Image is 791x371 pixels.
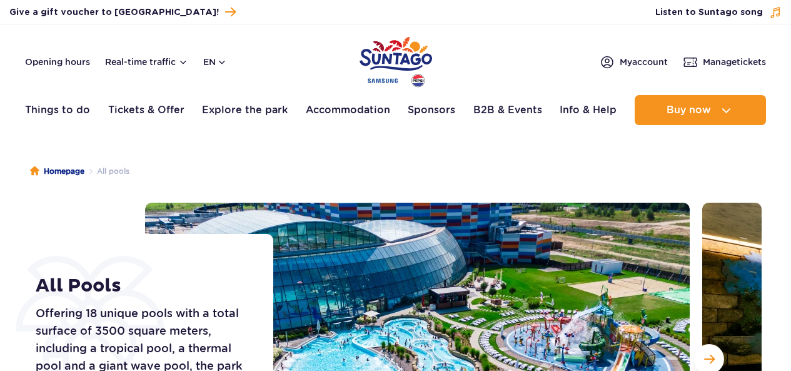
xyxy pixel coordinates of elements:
[25,95,90,125] a: Things to do
[600,54,668,69] a: Myaccount
[620,56,668,68] span: My account
[408,95,455,125] a: Sponsors
[9,4,236,21] a: Give a gift voucher to [GEOGRAPHIC_DATA]!
[202,95,288,125] a: Explore the park
[667,104,711,116] span: Buy now
[655,6,782,19] button: Listen to Suntago song
[635,95,766,125] button: Buy now
[203,56,227,68] button: en
[9,6,219,19] span: Give a gift voucher to [GEOGRAPHIC_DATA]!
[84,165,129,178] li: All pools
[108,95,184,125] a: Tickets & Offer
[36,275,245,297] h1: All Pools
[105,57,188,67] button: Real-time traffic
[306,95,390,125] a: Accommodation
[560,95,617,125] a: Info & Help
[703,56,766,68] span: Manage tickets
[360,31,432,89] a: Park of Poland
[683,54,766,69] a: Managetickets
[473,95,542,125] a: B2B & Events
[655,6,763,19] span: Listen to Suntago song
[25,56,90,68] a: Opening hours
[30,165,84,178] a: Homepage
